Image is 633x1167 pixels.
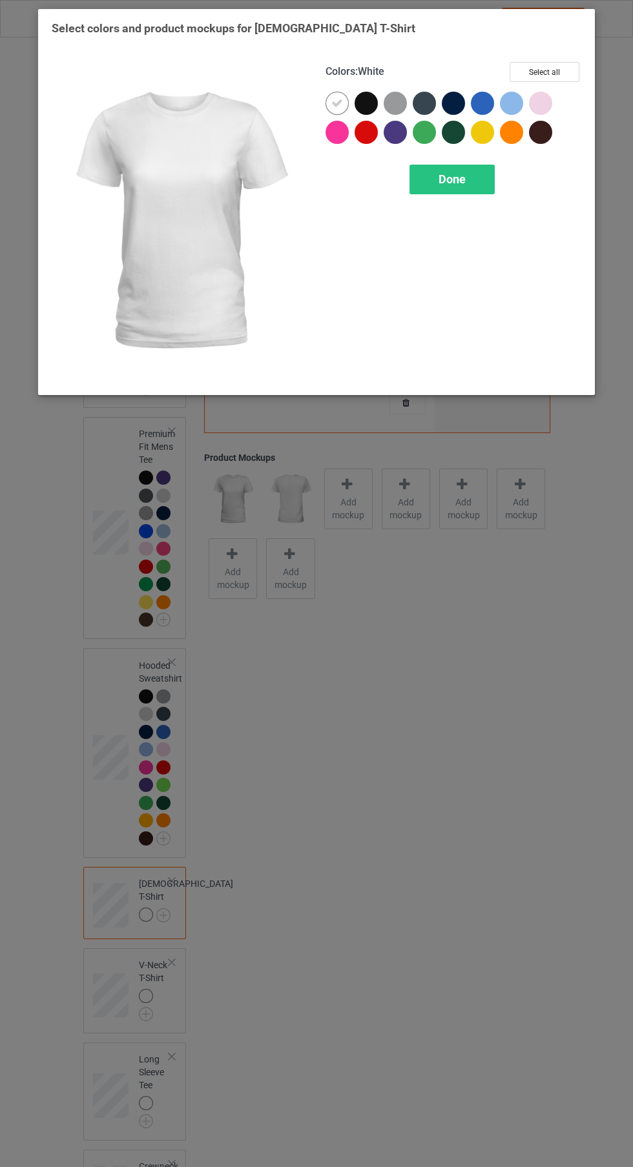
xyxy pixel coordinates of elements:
[326,65,384,79] h4: :
[439,172,466,186] span: Done
[510,62,579,82] button: Select all
[52,21,415,35] span: Select colors and product mockups for [DEMOGRAPHIC_DATA] T-Shirt
[358,65,384,77] span: White
[326,65,355,77] span: Colors
[52,62,307,381] img: regular.jpg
